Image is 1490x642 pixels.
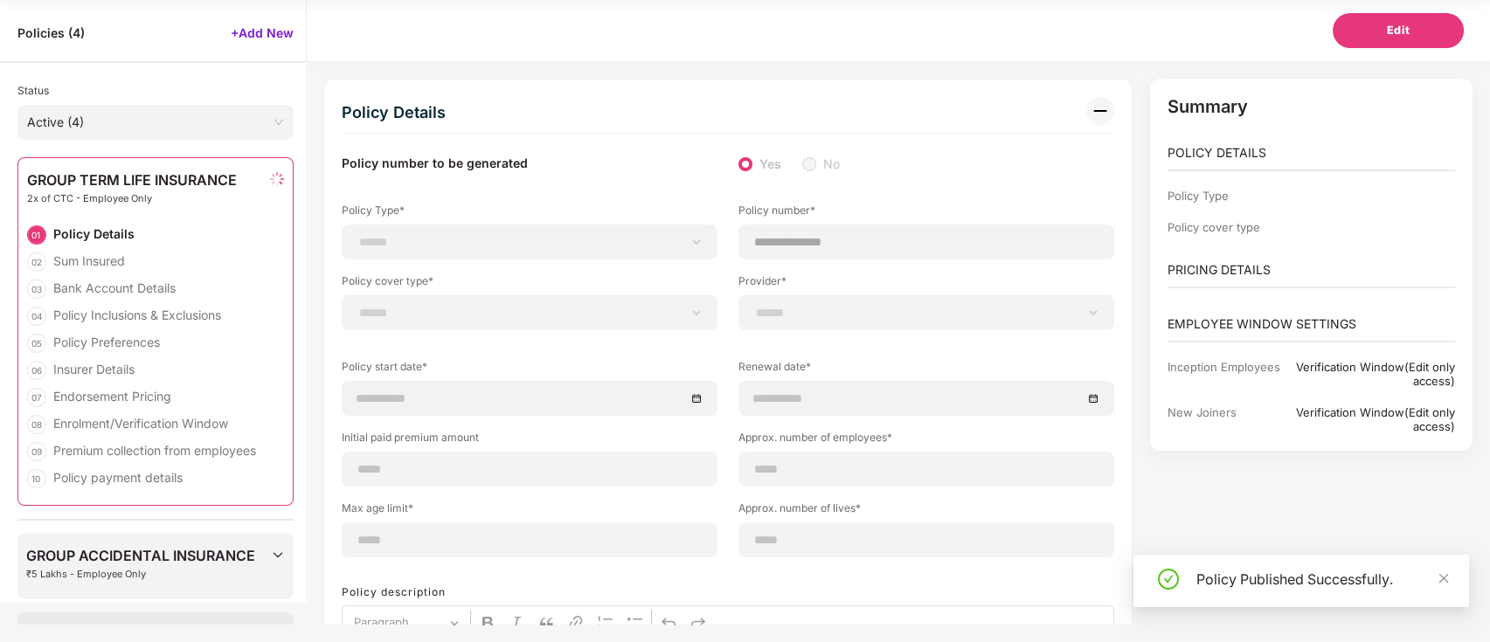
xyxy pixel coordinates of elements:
[27,307,46,326] div: 04
[1333,13,1464,48] button: Edit
[342,359,717,381] label: Policy start date*
[53,334,160,350] div: Policy Preferences
[342,155,528,174] label: Policy number to be generated
[27,442,46,461] div: 09
[816,155,847,174] span: No
[1287,405,1455,433] div: Verification Window(Edit only access)
[1168,96,1455,117] p: Summary
[738,500,1114,522] label: Approx. number of lives*
[27,109,284,135] span: Active (4)
[346,610,467,637] button: Paragraph
[342,585,446,598] label: Policy description
[752,155,788,174] span: Yes
[1168,360,1287,388] div: Inception Employees
[53,415,228,431] div: Enrolment/Verification Window
[1168,189,1287,203] div: Policy Type
[26,569,255,580] span: ₹5 Lakhs - Employee Only
[27,334,46,353] div: 05
[342,203,717,224] label: Policy Type*
[1287,360,1455,388] div: Verification Window(Edit only access)
[1196,569,1448,590] div: Policy Published Successfully.
[1168,405,1287,433] div: New Joiners
[1158,569,1179,590] span: check-circle
[27,415,46,434] div: 08
[738,430,1114,452] label: Approx. number of employees*
[354,612,445,633] span: Paragraph
[27,193,237,204] span: 2x of CTC - Employee Only
[27,172,237,188] span: GROUP TERM LIFE INSURANCE
[1168,220,1287,234] div: Policy cover type
[53,469,183,486] div: Policy payment details
[342,605,1114,640] div: Editor toolbar
[1168,260,1455,280] p: PRICING DETAILS
[27,225,46,245] div: 01
[53,388,171,404] div: Endorsement Pricing
[53,307,221,323] div: Policy Inclusions & Exclusions
[1168,143,1455,162] p: POLICY DETAILS
[17,24,85,41] span: Policies ( 4 )
[27,388,46,407] div: 07
[342,430,717,452] label: Initial paid premium amount
[231,24,294,41] span: +Add New
[342,273,717,295] label: Policy cover type*
[26,548,255,563] span: GROUP ACCIDENTAL INSURANCE
[1168,314,1455,334] p: EMPLOYEE WINDOW SETTINGS
[53,361,135,377] div: Insurer Details
[27,469,46,488] div: 10
[738,203,1114,224] label: Policy number*
[1086,97,1114,125] img: svg+xml;base64,PHN2ZyB3aWR0aD0iMzIiIGhlaWdodD0iMzIiIHZpZXdCb3g9IjAgMCAzMiAzMiIgZmlsbD0ibm9uZSIgeG...
[27,252,46,272] div: 02
[53,442,256,459] div: Premium collection from employees
[738,273,1114,295] label: Provider*
[342,97,446,128] div: Policy Details
[53,252,125,269] div: Sum Insured
[1438,572,1450,584] span: close
[1387,22,1410,39] span: Edit
[17,84,49,97] span: Status
[53,225,135,242] div: Policy Details
[27,280,46,299] div: 03
[271,548,285,562] img: svg+xml;base64,PHN2ZyBpZD0iRHJvcGRvd24tMzJ4MzIiIHhtbG5zPSJodHRwOi8vd3d3LnczLm9yZy8yMDAwL3N2ZyIgd2...
[342,500,717,522] label: Max age limit*
[738,359,1114,381] label: Renewal date*
[53,280,176,296] div: Bank Account Details
[27,361,46,380] div: 06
